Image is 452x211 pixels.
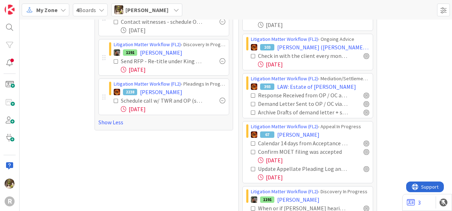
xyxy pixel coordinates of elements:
[277,130,319,139] span: [PERSON_NAME]
[114,81,181,87] a: Litigation Matter Workflow (FL2)
[140,88,182,96] span: [PERSON_NAME]
[125,6,168,14] span: [PERSON_NAME]
[258,164,348,173] div: Update Appellate Pleading Log and Calendar the Deadline
[258,60,369,69] div: [DATE]
[277,43,369,52] span: [PERSON_NAME] ([PERSON_NAME] v [PERSON_NAME])
[260,83,274,90] div: 393
[251,83,257,90] img: TR
[114,89,120,95] img: TR
[114,80,225,88] div: › Pleadings In Progress
[114,41,181,48] a: Litigation Matter Workflow (FL2)
[121,105,225,113] div: [DATE]
[251,75,318,82] a: Litigation Matter Workflow (FL2)
[114,5,123,14] img: DG
[76,6,96,14] span: Boards
[258,21,369,29] div: [DATE]
[123,89,137,95] div: 2238
[251,123,318,130] a: Litigation Matter Workflow (FL2)
[5,179,15,189] img: DG
[260,131,274,138] div: 67
[251,188,318,195] a: Litigation Matter Workflow (FL2)
[251,131,257,138] img: TR
[121,57,204,65] div: Send RFP - Re-title under King County Case, Docket Deadline to Respond.
[5,196,15,206] div: R
[251,44,257,50] img: TR
[251,36,369,43] div: › Ongoing Advice
[123,49,137,56] div: 1191
[251,123,369,130] div: › Appeal In Progress
[121,26,225,34] div: [DATE]
[121,17,204,26] div: Contact witnesses - schedule October phone calls with [PERSON_NAME]
[5,5,15,15] img: Visit kanbanzone.com
[258,173,369,182] div: [DATE]
[251,196,257,203] img: MW
[98,118,229,126] a: Show Less
[114,49,120,56] img: MW
[258,156,369,164] div: [DATE]
[121,96,204,105] div: Schedule call w/ TWR and OP (see 8/25 email)
[251,36,318,42] a: Litigation Matter Workflow (FL2)
[140,48,182,57] span: [PERSON_NAME]
[277,195,319,204] span: [PERSON_NAME]
[258,91,348,99] div: Response Received from OP / OC and saved to file
[251,188,369,195] div: › Discovery In Progress
[15,1,32,10] span: Support
[114,41,225,48] div: › Discovery In Progress
[258,139,348,147] div: Calendar 14 days from Acceptance for OC Response
[277,82,356,91] span: LAW: Estate of [PERSON_NAME]
[258,99,348,108] div: Demand Letter Sent to OP / OC via US Mail + Email
[258,52,348,60] div: Check in with the client every month around the 15th Copy this task to next month if needed
[121,65,225,74] div: [DATE]
[36,6,58,14] span: My Zone
[407,198,421,207] a: 3
[258,147,348,156] div: Confirm MOET filing was accepted
[251,75,369,82] div: › Mediation/Settlement in Progress
[260,196,274,203] div: 1191
[258,108,348,117] div: Archive Drafts of demand letter + save final version in correspondence folder
[260,44,274,50] div: 103
[76,6,79,13] b: 4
